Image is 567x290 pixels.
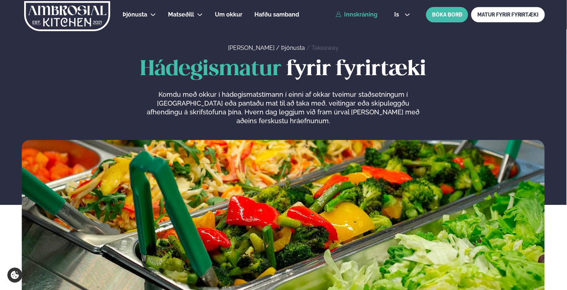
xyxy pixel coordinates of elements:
h1: fyrir fyrirtæki [22,58,545,81]
img: logo [23,1,111,31]
span: Matseðill [168,11,194,18]
button: BÓKA BORÐ [426,7,468,22]
span: Þjónusta [123,11,147,18]
a: Takeaway [312,44,339,51]
span: / [306,44,312,51]
a: Matseðill [168,10,194,19]
span: Um okkur [215,11,242,18]
a: Hafðu samband [254,10,299,19]
span: Hádegismatur [140,59,281,80]
span: / [276,44,281,51]
p: Komdu með okkur í hádegismatstímann í einni af okkar tveimur staðsetningum í [GEOGRAPHIC_DATA] eð... [145,90,422,125]
a: Innskráning [336,11,378,18]
span: Hafðu samband [254,11,299,18]
span: is [395,12,402,18]
button: is [389,12,416,18]
a: Þjónusta [123,10,147,19]
a: [PERSON_NAME] [228,44,275,51]
a: MATUR FYRIR FYRIRTÆKI [471,7,545,22]
a: Um okkur [215,10,242,19]
a: Cookie settings [7,268,22,283]
a: Þjónusta [281,44,305,51]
